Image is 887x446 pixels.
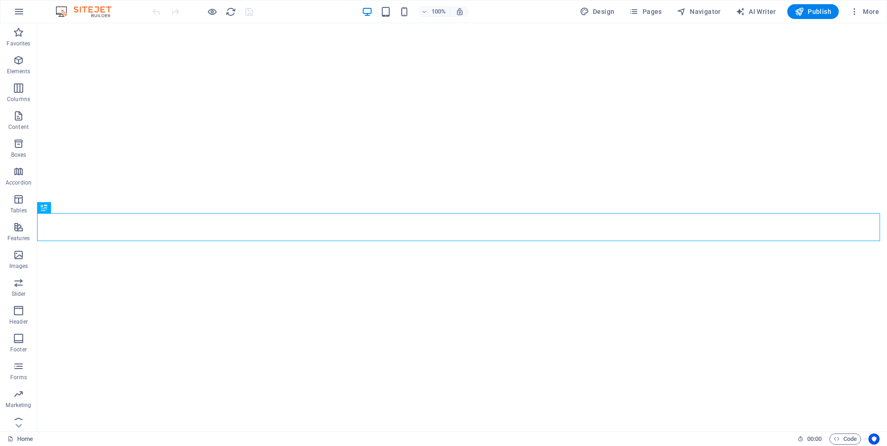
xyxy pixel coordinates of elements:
button: AI Writer [732,4,780,19]
p: Tables [10,207,27,214]
a: Click to cancel selection. Double-click to open Pages [7,433,33,445]
p: Content [8,123,29,131]
span: More [850,7,879,16]
i: On resize automatically adjust zoom level to fit chosen device. [456,7,464,16]
p: Forms [10,374,27,381]
p: Boxes [11,151,26,159]
span: Navigator [677,7,721,16]
span: Pages [629,7,662,16]
span: 00 00 [807,433,822,445]
p: Favorites [6,40,30,47]
img: Editor Logo [53,6,123,17]
span: Publish [795,7,831,16]
p: Accordion [6,179,32,186]
p: Elements [7,68,31,75]
div: Design (Ctrl+Alt+Y) [576,4,618,19]
p: Footer [10,346,27,353]
span: : [814,435,815,442]
p: Marketing [6,401,31,409]
button: Usercentrics [868,433,880,445]
p: Header [9,318,28,325]
p: Slider [12,290,26,298]
span: AI Writer [736,7,776,16]
span: Design [580,7,615,16]
button: Pages [625,4,665,19]
p: Features [7,235,30,242]
button: More [846,4,883,19]
p: Images [9,262,28,270]
i: Reload page [225,6,236,17]
button: Publish [787,4,839,19]
span: Code [834,433,857,445]
button: Navigator [673,4,725,19]
button: 100% [418,6,450,17]
p: Columns [7,96,30,103]
h6: 100% [431,6,446,17]
button: Code [829,433,861,445]
button: reload [225,6,236,17]
button: Click here to leave preview mode and continue editing [206,6,218,17]
h6: Session time [797,433,822,445]
button: Design [576,4,618,19]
